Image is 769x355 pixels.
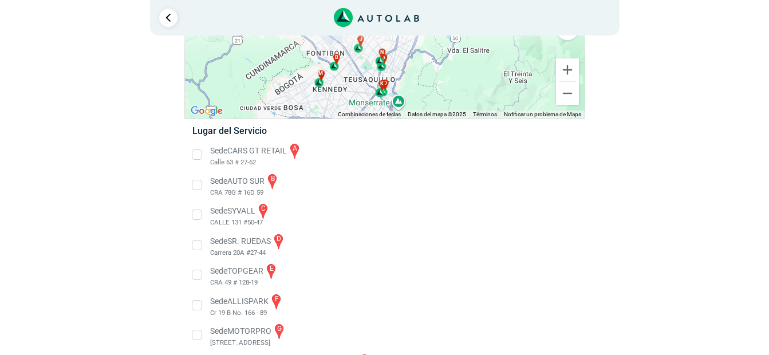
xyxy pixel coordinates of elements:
a: Notificar un problema de Maps [504,111,581,117]
button: Combinaciones de teclas [338,111,401,119]
button: Ampliar [556,58,579,81]
span: k [380,80,384,88]
h5: Lugar del Servicio [192,125,577,136]
button: Reducir [556,82,579,105]
a: Términos (se abre en una nueva pestaña) [473,111,497,117]
a: Abre esta zona en Google Maps (se abre en una nueva ventana) [188,104,226,119]
span: n [380,49,384,57]
img: Google [188,104,226,119]
span: j [359,35,362,44]
span: Datos del mapa ©2025 [408,111,466,117]
a: Ir al paso anterior [159,9,178,27]
span: m [318,70,323,77]
a: Link al sitio de autolab [334,11,419,22]
span: d [383,80,387,88]
span: b [334,54,338,62]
